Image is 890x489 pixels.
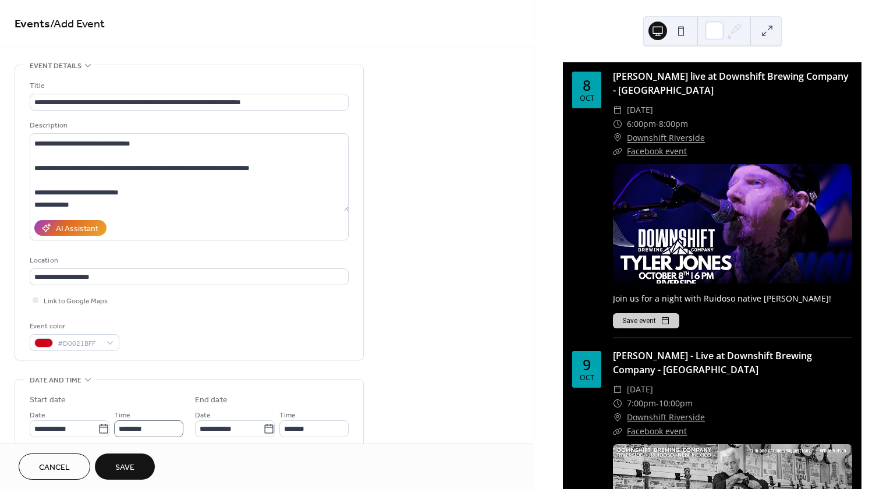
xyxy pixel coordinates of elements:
[627,117,656,131] span: 6:00pm
[115,462,134,474] span: Save
[659,117,688,131] span: 8:00pm
[580,95,594,102] div: Oct
[627,146,687,157] a: Facebook event
[30,60,81,72] span: Event details
[114,409,130,421] span: Time
[58,338,101,350] span: #D0021BFF
[613,292,852,304] div: Join us for a night with Ruidoso native [PERSON_NAME]!
[627,410,705,424] a: Downshift Riverside
[30,374,81,387] span: Date and time
[34,220,107,236] button: AI Assistant
[30,394,66,406] div: Start date
[30,254,346,267] div: Location
[583,78,591,93] div: 8
[30,119,346,132] div: Description
[613,382,622,396] div: ​
[613,313,679,328] button: Save event
[613,396,622,410] div: ​
[583,357,591,372] div: 9
[195,409,211,421] span: Date
[627,396,656,410] span: 7:00pm
[656,117,659,131] span: -
[19,453,90,480] button: Cancel
[613,424,622,438] div: ​
[656,396,659,410] span: -
[580,374,594,382] div: Oct
[613,117,622,131] div: ​
[15,13,50,36] a: Events
[613,349,812,376] a: [PERSON_NAME] - Live at Downshift Brewing Company - [GEOGRAPHIC_DATA]
[613,410,622,424] div: ​
[56,223,98,235] div: AI Assistant
[613,70,849,97] a: [PERSON_NAME] live at Downshift Brewing Company - [GEOGRAPHIC_DATA]
[613,131,622,145] div: ​
[659,396,693,410] span: 10:00pm
[613,144,622,158] div: ​
[195,394,228,406] div: End date
[627,382,653,396] span: [DATE]
[279,409,296,421] span: Time
[50,13,105,36] span: / Add Event
[30,80,346,92] div: Title
[627,131,705,145] a: Downshift Riverside
[627,426,687,437] a: Facebook event
[30,409,45,421] span: Date
[44,295,108,307] span: Link to Google Maps
[627,103,653,117] span: [DATE]
[95,453,155,480] button: Save
[30,320,117,332] div: Event color
[39,462,70,474] span: Cancel
[613,103,622,117] div: ​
